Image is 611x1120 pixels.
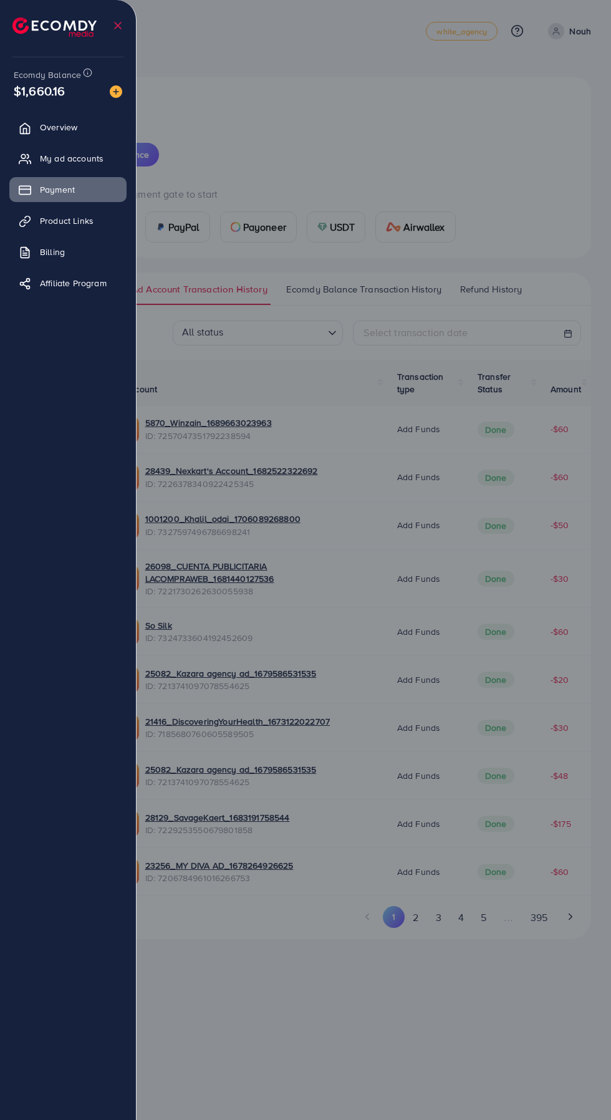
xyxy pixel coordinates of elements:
span: My ad accounts [40,152,103,165]
span: $1,660.16 [14,82,65,100]
a: Overview [9,115,127,140]
a: Payment [9,177,127,202]
span: Overview [40,121,77,133]
span: Billing [40,246,65,258]
span: Payment [40,183,75,196]
span: Ecomdy Balance [14,69,81,81]
img: logo [12,17,97,37]
a: Billing [9,239,127,264]
span: Product Links [40,215,94,227]
a: Product Links [9,208,127,233]
a: My ad accounts [9,146,127,171]
span: Affiliate Program [40,277,107,289]
img: image [110,85,122,98]
a: Affiliate Program [9,271,127,296]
